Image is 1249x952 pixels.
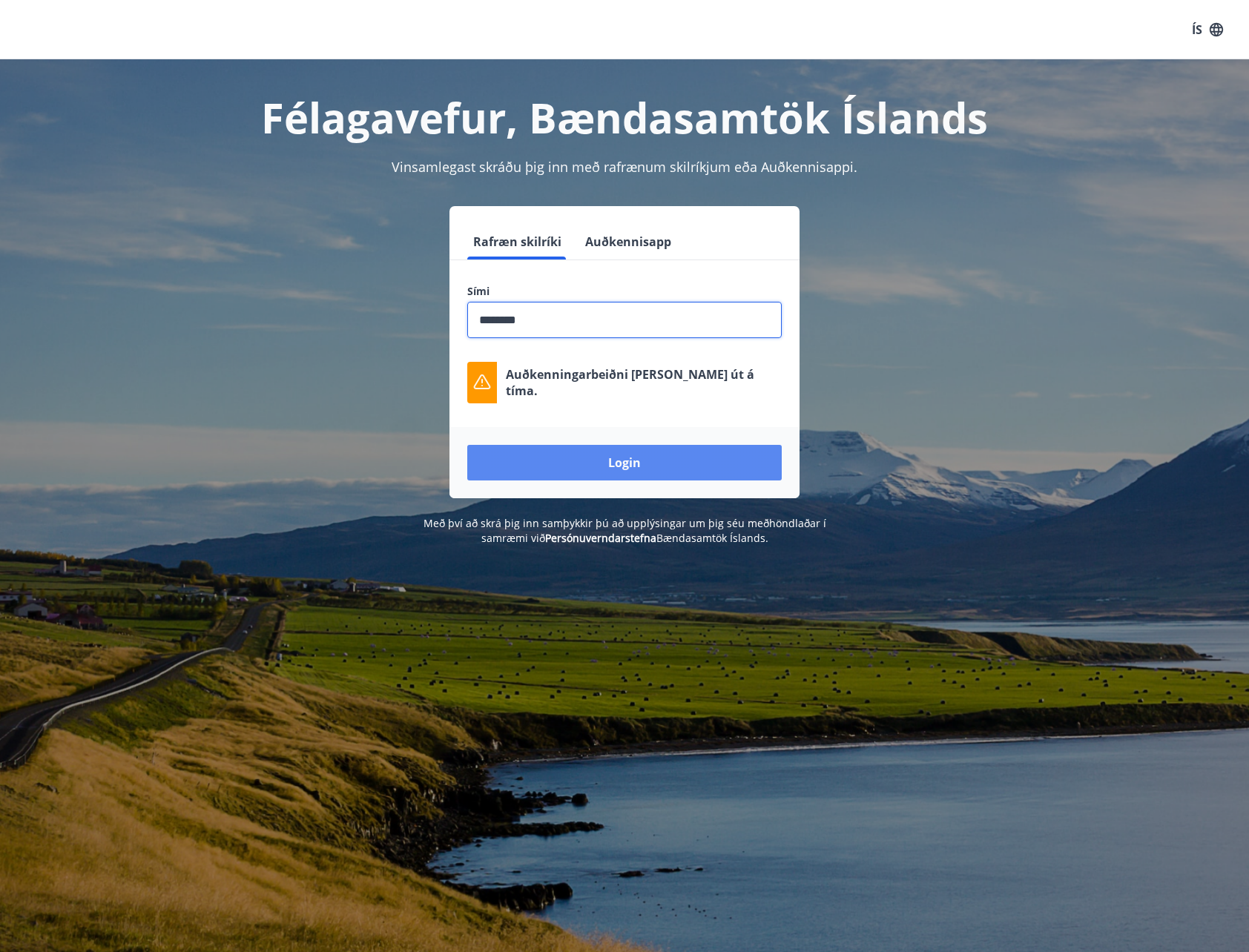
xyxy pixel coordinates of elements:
[579,224,677,260] button: Auðkennisapp
[424,516,826,545] span: Með því að skrá þig inn samþykkir þú að upplýsingar um þig séu meðhöndlaðar í samræmi við Bændasa...
[467,445,782,480] button: Login
[392,158,857,176] span: Vinsamlegast skráðu þig inn með rafrænum skilríkjum eða Auðkennisappi.
[1184,16,1231,43] button: ÍS
[545,531,656,545] a: Persónuverndarstefna
[467,284,782,299] label: Sími
[506,366,782,399] p: Auðkenningarbeiðni [PERSON_NAME] út á tíma.
[108,89,1141,145] h1: Félagavefur, Bændasamtök Íslands
[467,224,567,260] button: Rafræn skilríki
